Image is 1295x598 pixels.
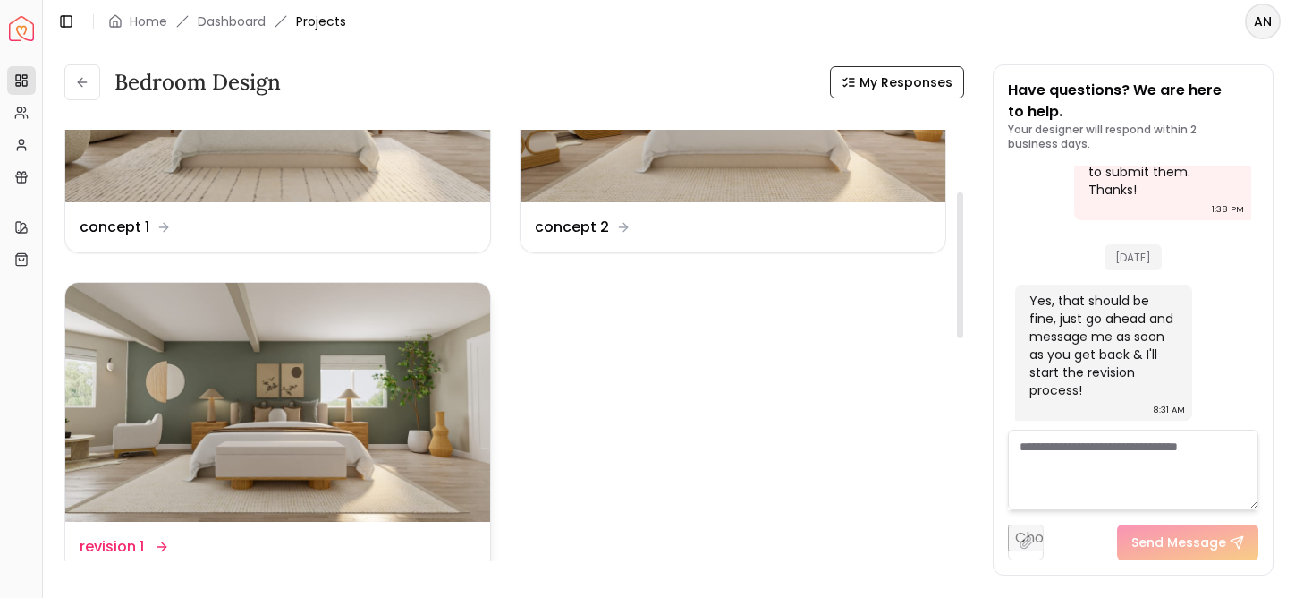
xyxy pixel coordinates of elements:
[65,283,490,522] img: revision 1
[80,536,144,558] dd: revision 1
[114,68,281,97] h3: Bedroom design
[1105,244,1162,270] span: [DATE]
[64,282,491,573] a: revision 1revision 1
[1153,401,1185,419] div: 8:31 AM
[9,16,34,41] img: Spacejoy Logo
[1029,292,1174,399] div: Yes, that should be fine, just go ahead and message me as soon as you get back & I'll start the r...
[1008,123,1258,151] p: Your designer will respond within 2 business days.
[859,73,952,91] span: My Responses
[1245,4,1281,39] button: AN
[1008,80,1258,123] p: Have questions? We are here to help.
[130,13,167,30] a: Home
[296,13,346,30] span: Projects
[108,13,346,30] nav: breadcrumb
[80,217,149,238] dd: concept 1
[830,66,964,98] button: My Responses
[198,13,266,30] a: Dashboard
[1247,5,1279,38] span: AN
[1212,201,1244,218] div: 1:38 PM
[9,16,34,41] a: Spacejoy
[535,217,609,238] dd: concept 2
